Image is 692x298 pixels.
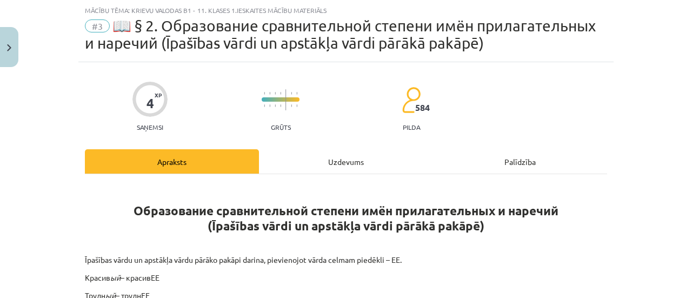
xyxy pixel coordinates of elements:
[275,104,276,107] img: icon-short-line-57e1e144782c952c97e751825c79c345078a6d821885a25fce030b3d8c18986b.svg
[271,123,291,131] p: Grūts
[291,92,292,95] img: icon-short-line-57e1e144782c952c97e751825c79c345078a6d821885a25fce030b3d8c18986b.svg
[208,218,484,234] strong: (Īpašības vārdi un apstākļa vārdi pārākā pakāpē)
[85,17,596,52] span: 📖 § 2. Образование сравнительной степени имён прилагательных и наречий (Īpašības vārdi un apstākļ...
[403,123,420,131] p: pilda
[147,96,154,111] div: 4
[7,44,11,51] img: icon-close-lesson-0947bae3869378f0d4975bcd49f059093ad1ed9edebbc8119c70593378902aed.svg
[402,87,421,114] img: students-c634bb4e5e11cddfef0936a35e636f08e4e9abd3cc4e673bd6f9a4125e45ecb1.svg
[259,149,433,174] div: Uzdevums
[110,273,121,282] i: ый
[280,104,281,107] img: icon-short-line-57e1e144782c952c97e751825c79c345078a6d821885a25fce030b3d8c18986b.svg
[264,104,265,107] img: icon-short-line-57e1e144782c952c97e751825c79c345078a6d821885a25fce030b3d8c18986b.svg
[264,92,265,95] img: icon-short-line-57e1e144782c952c97e751825c79c345078a6d821885a25fce030b3d8c18986b.svg
[85,149,259,174] div: Apraksts
[85,254,607,266] p: Īpašības vārdu un apstākļa vārdu pārāko pakāpi darina, pievienojot vārda celmam piedēkli – ЕЕ.
[296,92,297,95] img: icon-short-line-57e1e144782c952c97e751825c79c345078a6d821885a25fce030b3d8c18986b.svg
[275,92,276,95] img: icon-short-line-57e1e144782c952c97e751825c79c345078a6d821885a25fce030b3d8c18986b.svg
[134,203,558,218] strong: Образование сравнительной степени имён прилагательных и наречий
[85,6,607,14] div: Mācību tēma: Krievu valodas b1 - 11. klases 1.ieskaites mācību materiāls
[433,149,607,174] div: Palīdzība
[291,104,292,107] img: icon-short-line-57e1e144782c952c97e751825c79c345078a6d821885a25fce030b3d8c18986b.svg
[132,123,168,131] p: Saņemsi
[269,104,270,107] img: icon-short-line-57e1e144782c952c97e751825c79c345078a6d821885a25fce030b3d8c18986b.svg
[280,92,281,95] img: icon-short-line-57e1e144782c952c97e751825c79c345078a6d821885a25fce030b3d8c18986b.svg
[85,19,110,32] span: #3
[269,92,270,95] img: icon-short-line-57e1e144782c952c97e751825c79c345078a6d821885a25fce030b3d8c18986b.svg
[285,89,287,110] img: icon-long-line-d9ea69661e0d244f92f715978eff75569469978d946b2353a9bb055b3ed8787d.svg
[296,104,297,107] img: icon-short-line-57e1e144782c952c97e751825c79c345078a6d821885a25fce030b3d8c18986b.svg
[415,103,430,112] span: 584
[85,272,607,283] p: Красив – красивЕЕ
[155,92,162,98] span: XP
